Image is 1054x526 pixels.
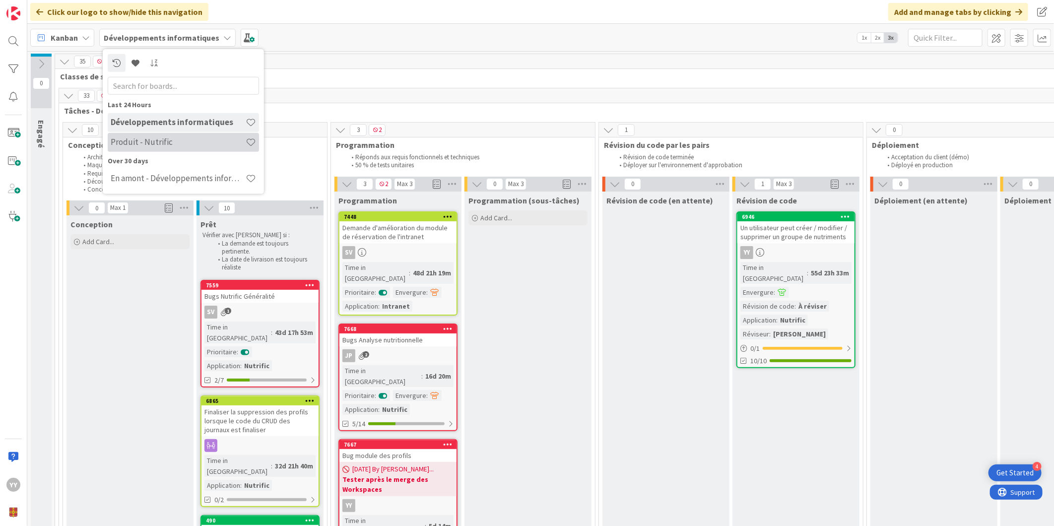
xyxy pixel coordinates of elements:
[380,404,410,415] div: Nutrific
[339,325,457,333] div: 7668
[21,1,45,13] span: Support
[740,246,753,259] div: YY
[201,396,319,436] div: 6865Finaliser la suppression des profils lorsque le code du CRUD des journaux est finaliser
[375,390,376,401] span: :
[778,315,808,326] div: Nutrific
[204,306,217,319] div: SV
[807,267,808,278] span: :
[214,495,224,505] span: 0/2
[339,221,457,243] div: Demande d'amélioration du module de réservation de l'intranet
[393,287,426,298] div: Envergure
[375,178,392,190] span: 2
[1022,178,1039,190] span: 0
[352,419,365,429] span: 5/14
[33,77,50,89] span: 0
[771,329,828,339] div: [PERSON_NAME]
[742,213,855,220] div: 6946
[272,327,316,338] div: 43d 17h 53m
[204,455,271,477] div: Time in [GEOGRAPHIC_DATA]
[36,120,46,148] span: Engagé
[808,267,852,278] div: 55d 23h 33m
[397,182,412,187] div: Max 3
[740,262,807,284] div: Time in [GEOGRAPHIC_DATA]
[378,301,380,312] span: :
[6,478,20,492] div: YY
[888,3,1028,21] div: Add and manage tabs by clicking
[342,349,355,362] div: JP
[201,281,319,290] div: 7559
[242,360,272,371] div: Nutrific
[740,329,769,339] div: Réviseur
[339,449,457,462] div: Bug module des profils
[988,464,1042,481] div: Open Get Started checklist, remaining modules: 4
[338,196,397,205] span: Programmation
[369,124,386,136] span: 2
[737,212,855,243] div: 6946Un utilisateur peut créer / modifier / supprimer un groupe de nutriments
[776,315,778,326] span: :
[200,219,216,229] span: Prêt
[908,29,983,47] input: Quick Filter...
[426,287,428,298] span: :
[356,178,373,190] span: 3
[618,124,635,136] span: 1
[108,76,259,94] input: Search for boards...
[886,124,903,136] span: 0
[342,365,421,387] div: Time in [GEOGRAPHIC_DATA]
[480,213,512,222] span: Add Card...
[774,287,775,298] span: :
[111,173,246,183] h4: En amont - Développements informatiques
[776,182,791,187] div: Max 3
[339,440,457,462] div: 7667Bug module des profils
[93,56,110,67] span: 3
[51,32,78,44] span: Kanban
[614,153,853,161] li: Révision de code terminée
[737,221,855,243] div: Un utilisateur peut créer / modifier / supprimer un groupe de nutriments
[225,308,231,314] span: 1
[892,178,909,190] span: 0
[271,327,272,338] span: :
[272,460,316,471] div: 32d 21h 40m
[30,3,208,21] div: Click our logo to show/hide this navigation
[108,99,259,110] div: Last 24 Hours
[884,33,898,43] span: 3x
[393,390,426,401] div: Envergure
[769,329,771,339] span: :
[339,246,457,259] div: SV
[240,360,242,371] span: :
[339,212,457,221] div: 7448
[206,517,319,524] div: 490
[201,306,319,319] div: SV
[342,287,375,298] div: Prioritaire
[110,205,126,210] div: Max 1
[201,396,319,405] div: 6865
[740,301,794,312] div: Révision de code
[342,262,409,284] div: Time in [GEOGRAPHIC_DATA]
[421,371,423,382] span: :
[344,326,457,332] div: 7668
[78,161,317,169] li: Maquettes graphiques
[380,301,412,312] div: Intranet
[339,212,457,243] div: 7448Demande d'amélioration du module de réservation de l'intranet
[468,196,580,205] span: Programmation (sous-tâches)
[6,506,20,520] img: avatar
[200,395,320,507] a: 6865Finaliser la suppression des profils lorsque le code du CRUD des journaux est finaliserTime i...
[344,441,457,448] div: 7667
[346,161,585,169] li: 50 % de tests unitaires
[78,170,317,178] li: Requis techniques
[871,33,884,43] span: 2x
[82,237,114,246] span: Add Card...
[996,468,1034,478] div: Get Started
[206,397,319,404] div: 6865
[606,196,713,205] span: Révision de code (en attente)
[737,212,855,221] div: 6946
[218,202,235,214] span: 10
[346,153,585,161] li: Réponds aux requis fonctionnels et techniques
[212,256,318,272] li: La date de livraison est toujours réaliste
[342,246,355,259] div: SV
[740,287,774,298] div: Envergure
[339,325,457,346] div: 7668Bugs Analyse nutritionnelle
[338,324,458,431] a: 7668Bugs Analyse nutritionnelleJPTime in [GEOGRAPHIC_DATA]:16d 20mPrioritaire:Envergure:Applicati...
[204,480,240,491] div: Application
[70,219,113,229] span: Conception
[82,124,99,136] span: 10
